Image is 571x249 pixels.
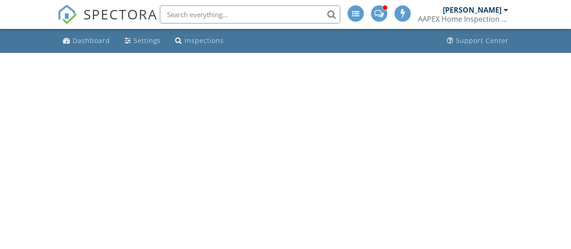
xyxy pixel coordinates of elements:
a: Inspections [172,33,227,49]
div: AAPEX Home Inspection Services [418,14,508,23]
a: Dashboard [59,33,114,49]
a: SPECTORA [57,12,158,31]
img: The Best Home Inspection Software - Spectora [57,5,77,24]
div: Settings [134,36,161,45]
input: Search everything... [160,5,340,23]
div: [PERSON_NAME] [443,5,501,14]
div: Support Center [456,36,509,45]
a: Settings [121,33,164,49]
div: Inspections [185,36,224,45]
div: Dashboard [73,36,110,45]
span: SPECTORA [84,5,158,23]
a: Support Center [443,33,512,49]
